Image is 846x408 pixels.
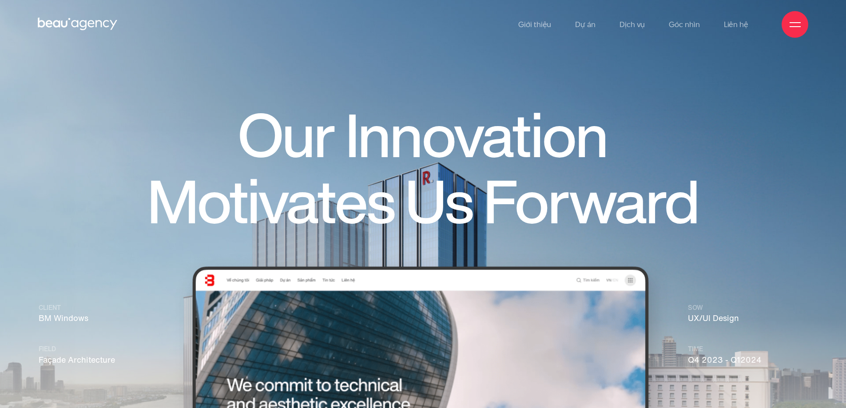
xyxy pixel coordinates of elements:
[688,345,807,366] p: Q4 2023 - Q1 2024
[103,103,742,235] h1: Our Innovation Motivates Us Forward
[688,303,807,325] p: UX/UI Design
[39,303,158,313] small: Client
[39,345,158,354] small: Field
[39,345,158,366] p: Façade Architecture
[688,345,807,354] small: Time
[39,303,158,325] p: BM Windows
[688,303,807,313] small: SOW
